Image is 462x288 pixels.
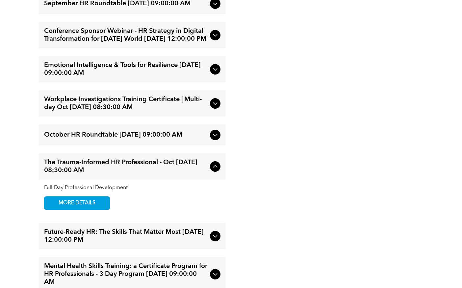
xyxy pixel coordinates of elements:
[44,96,207,111] span: Workplace Investigations Training Certificate | Multi-day Oct [DATE] 08:30:00 AM
[51,197,103,210] span: MORE DETAILS
[44,131,207,139] span: October HR Roundtable [DATE] 09:00:00 AM
[44,159,207,174] span: The Trauma-Informed HR Professional - Oct [DATE] 08:30:00 AM
[44,61,207,77] span: Emotional Intelligence & Tools for Resilience [DATE] 09:00:00 AM
[44,262,207,286] span: Mental Health Skills Training: a Certificate Program for HR Professionals - 3 Day Program [DATE] ...
[44,228,207,244] span: Future-Ready HR: The Skills That Matter Most [DATE] 12:00:00 PM
[44,196,110,210] a: MORE DETAILS
[44,27,207,43] span: Conference Sponsor Webinar - HR Strategy in Digital Transformation for [DATE] World [DATE] 12:00:...
[44,185,220,191] div: Full-Day Professional Development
